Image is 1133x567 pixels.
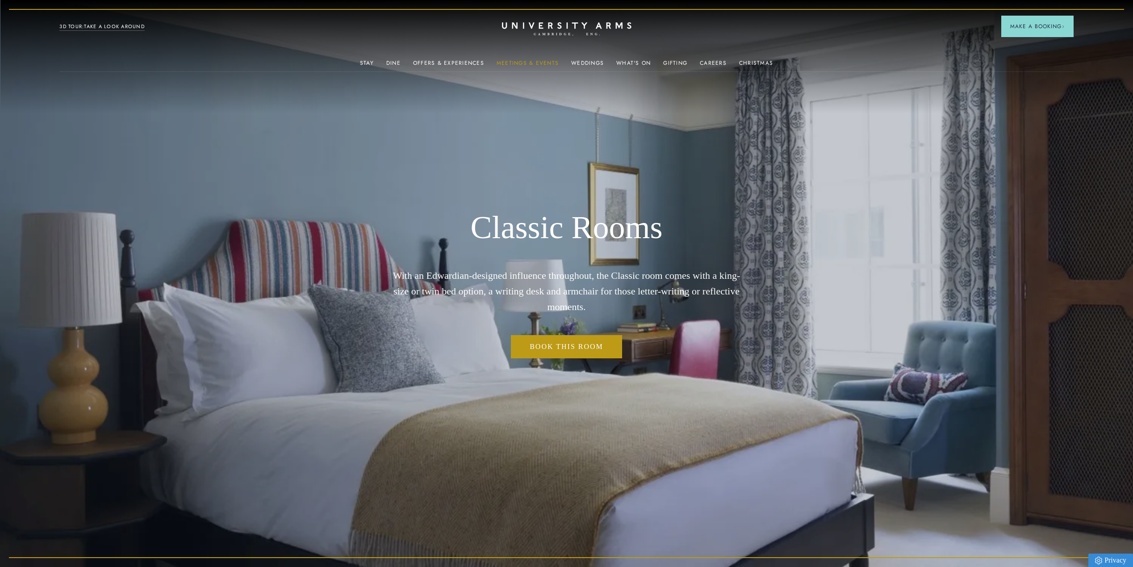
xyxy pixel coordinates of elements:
[502,22,631,36] a: Home
[1088,554,1133,567] a: Privacy
[571,60,604,71] a: Weddings
[1010,22,1065,30] span: Make a Booking
[511,335,622,358] a: Book this room
[1001,16,1074,37] button: Make a BookingArrow icon
[386,60,401,71] a: Dine
[388,268,745,315] p: With an Edwardian-designed influence throughout, the Classic room comes with a king-size or twin ...
[1062,25,1065,28] img: Arrow icon
[388,209,745,247] h1: Classic Rooms
[739,60,773,71] a: Christmas
[1095,557,1102,564] img: Privacy
[700,60,727,71] a: Careers
[663,60,687,71] a: Gifting
[360,60,374,71] a: Stay
[413,60,484,71] a: Offers & Experiences
[497,60,559,71] a: Meetings & Events
[616,60,651,71] a: What's On
[59,23,145,31] a: 3D TOUR:TAKE A LOOK AROUND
